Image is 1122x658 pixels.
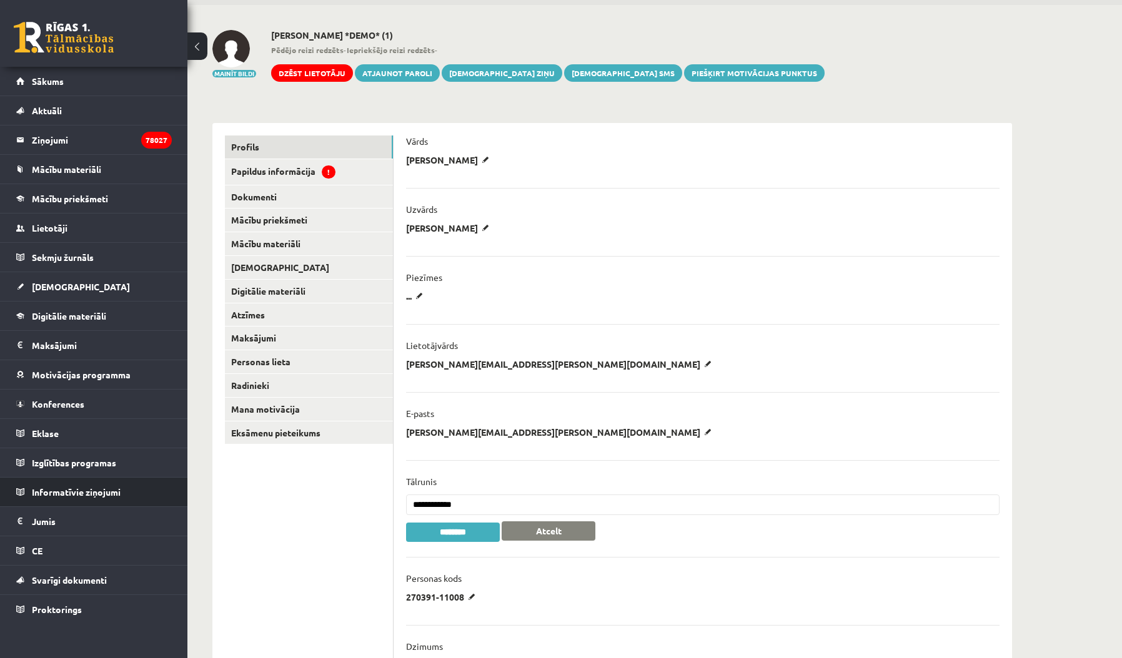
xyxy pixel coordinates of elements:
[406,572,462,584] p: Personas kods
[406,426,716,438] p: [PERSON_NAME][EMAIL_ADDRESS][PERSON_NAME][DOMAIN_NAME]
[225,185,393,209] a: Dokumenti
[16,302,172,330] a: Digitālie materiāli
[502,521,595,541] button: Atcelt
[16,566,172,594] a: Svarīgi dokumenti
[16,184,172,213] a: Mācību priekšmeti
[16,595,172,624] a: Proktorings
[406,591,480,602] p: 270391-11008
[406,408,434,419] p: E-pasts
[32,331,172,360] legend: Maksājumi
[16,125,172,154] a: Ziņojumi78027
[32,222,67,233] span: Lietotāji
[271,45,344,55] b: Pēdējo reizi redzēts
[32,545,42,556] span: CE
[16,243,172,272] a: Sekmju žurnāls
[225,135,393,159] a: Profils
[225,280,393,303] a: Digitālie materiāli
[322,165,335,179] span: !
[32,486,121,498] span: Informatīvie ziņojumi
[32,105,62,116] span: Aktuāli
[16,214,172,242] a: Lietotāji
[271,64,353,82] a: Dzēst lietotāju
[16,67,172,96] a: Sākums
[225,303,393,327] a: Atzīmes
[32,574,107,586] span: Svarīgi dokumenti
[16,507,172,536] a: Jumis
[32,193,108,204] span: Mācību priekšmeti
[212,30,250,67] img: Sintija Venskusa
[564,64,682,82] a: [DEMOGRAPHIC_DATA] SMS
[16,155,172,184] a: Mācību materiāli
[225,421,393,444] a: Eksāmenu pieteikums
[16,448,172,477] a: Izglītības programas
[406,476,437,487] p: Tālrunis
[225,350,393,373] a: Personas lieta
[32,310,106,322] span: Digitālie materiāli
[225,209,393,232] a: Mācību priekšmeti
[32,398,84,410] span: Konferences
[406,135,428,147] p: Vārds
[32,604,82,615] span: Proktorings
[16,536,172,565] a: CE
[406,641,443,652] p: Dzimums
[406,154,494,165] p: [PERSON_NAME]
[16,360,172,389] a: Motivācijas programma
[684,64,825,82] a: Piešķirt motivācijas punktus
[406,272,442,283] p: Piezīmes
[406,290,427,302] p: ...
[32,281,130,292] span: [DEMOGRAPHIC_DATA]
[225,232,393,255] a: Mācību materiāli
[16,390,172,418] a: Konferences
[32,76,64,87] span: Sākums
[225,374,393,397] a: Radinieki
[225,159,393,185] a: Papildus informācija!
[406,222,494,233] p: [PERSON_NAME]
[141,132,172,149] i: 78027
[16,331,172,360] a: Maksājumi
[16,419,172,448] a: Eklase
[406,358,716,370] p: [PERSON_NAME][EMAIL_ADDRESS][PERSON_NAME][DOMAIN_NAME]
[16,272,172,301] a: [DEMOGRAPHIC_DATA]
[271,30,825,41] h2: [PERSON_NAME] *DEMO* (1)
[347,45,435,55] b: Iepriekšējo reizi redzēts
[225,256,393,279] a: [DEMOGRAPHIC_DATA]
[225,327,393,350] a: Maksājumi
[212,70,256,77] button: Mainīt bildi
[32,516,56,527] span: Jumis
[355,64,440,82] a: Atjaunot paroli
[406,204,437,215] p: Uzvārds
[32,252,94,263] span: Sekmju žurnāls
[16,96,172,125] a: Aktuāli
[14,22,114,53] a: Rīgas 1. Tālmācības vidusskola
[32,369,131,380] span: Motivācijas programma
[225,398,393,421] a: Mana motivācija
[406,340,458,351] p: Lietotājvārds
[32,457,116,468] span: Izglītības programas
[32,125,172,154] legend: Ziņojumi
[442,64,562,82] a: [DEMOGRAPHIC_DATA] ziņu
[271,44,825,56] span: - -
[32,164,101,175] span: Mācību materiāli
[32,428,59,439] span: Eklase
[16,478,172,506] a: Informatīvie ziņojumi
